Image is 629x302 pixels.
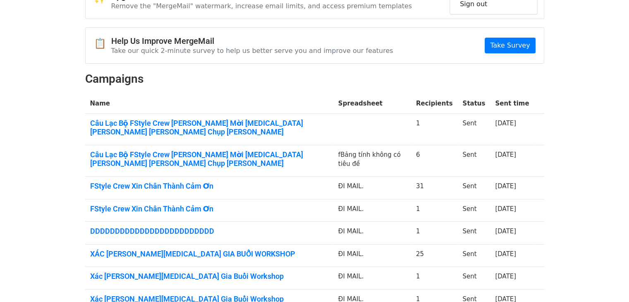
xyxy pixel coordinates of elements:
a: Câu Lạc Bộ FStyle Crew [PERSON_NAME] Mời [MEDICAL_DATA][PERSON_NAME] [PERSON_NAME] Chụp [PERSON_N... [90,119,328,137]
a: XÁC [PERSON_NAME][MEDICAL_DATA] GIA BUỔI WORKSHOP [90,249,328,259]
th: Spreadsheet [333,94,411,113]
a: [DATE] [495,182,516,190]
td: ĐI MAIL. [333,222,411,244]
a: [DATE] [495,250,516,258]
a: FStyle Crew Xin Chân Thành Cảm Ơn [90,182,328,191]
td: 1 [411,267,458,290]
h4: Help Us Improve MergeMail [111,36,393,46]
a: [DATE] [495,151,516,158]
td: Sent [457,199,490,222]
td: Sent [457,145,490,176]
td: 31 [411,176,458,199]
th: Recipients [411,94,458,113]
h2: Campaigns [85,72,544,86]
a: FStyle Crew Xin Chân Thành Cảm Ơn [90,204,328,213]
div: Tiện ích trò chuyện [588,262,629,302]
td: 25 [411,244,458,267]
p: Take our quick 2-minute survey to help us better serve you and improve our features [111,46,393,55]
td: ĐI MAIL. [333,176,411,199]
td: fBảng tính không có tiêu đề [333,145,411,176]
td: ĐI MAIL. [333,199,411,222]
td: Sent [457,267,490,290]
td: 1 [411,199,458,222]
th: Status [457,94,490,113]
a: Câu Lạc Bộ FStyle Crew [PERSON_NAME] Mời [MEDICAL_DATA][PERSON_NAME] [PERSON_NAME] Chụp [PERSON_N... [90,150,328,168]
a: DDDDDDDDDDDDDDDDDDDDDDDDD [90,227,328,236]
a: [DATE] [495,228,516,235]
td: Sent [457,176,490,199]
a: [DATE] [495,120,516,127]
span: 📋 [94,38,111,50]
td: Sent [457,222,490,244]
th: Name [85,94,333,113]
td: 6 [411,145,458,176]
th: Sent time [490,94,534,113]
a: [DATE] [495,205,516,213]
a: [DATE] [495,273,516,280]
a: Take Survey [485,38,535,53]
td: 1 [411,222,458,244]
td: Sent [457,113,490,145]
td: ĐI MAIL. [333,267,411,290]
a: Xác [PERSON_NAME][MEDICAL_DATA] Gia Buổi Workshop [90,272,328,281]
td: ĐI MAIL. [333,244,411,267]
iframe: Chat Widget [588,262,629,302]
td: 1 [411,113,458,145]
td: Sent [457,244,490,267]
p: Remove the "MergeMail" watermark, increase email limits, and access premium templates [111,2,412,10]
